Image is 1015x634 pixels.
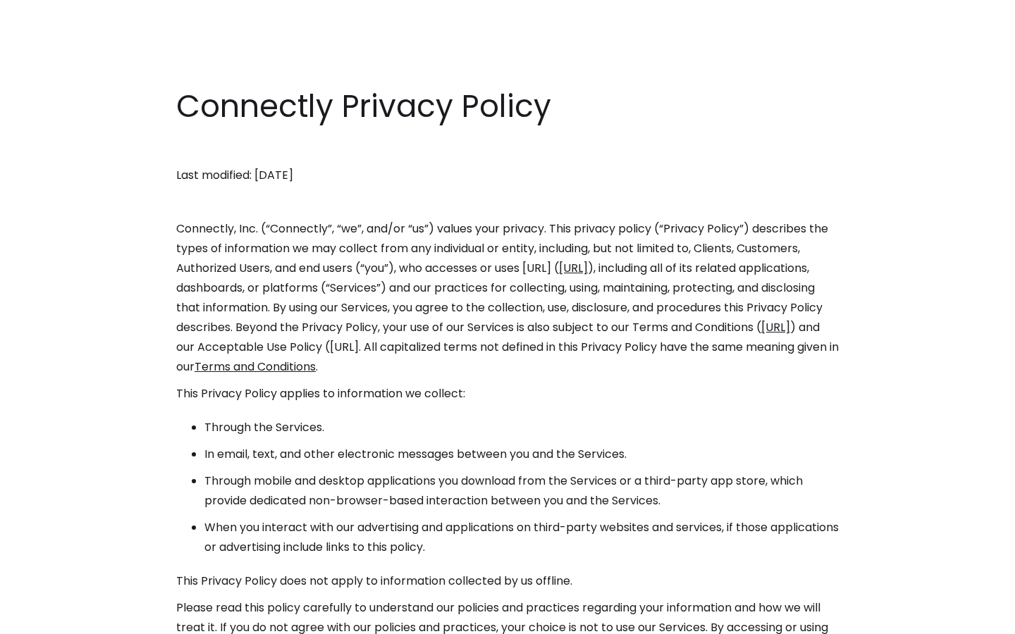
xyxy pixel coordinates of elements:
[176,139,839,158] p: ‍
[28,609,85,629] ul: Language list
[176,166,839,185] p: Last modified: [DATE]
[204,471,839,511] li: Through mobile and desktop applications you download from the Services or a third-party app store...
[176,192,839,212] p: ‍
[176,85,839,128] h1: Connectly Privacy Policy
[559,260,588,276] a: [URL]
[176,571,839,591] p: This Privacy Policy does not apply to information collected by us offline.
[176,384,839,404] p: This Privacy Policy applies to information we collect:
[204,445,839,464] li: In email, text, and other electronic messages between you and the Services.
[761,319,790,335] a: [URL]
[204,418,839,437] li: Through the Services.
[14,608,85,629] aside: Language selected: English
[195,359,316,375] a: Terms and Conditions
[204,518,839,557] li: When you interact with our advertising and applications on third-party websites and services, if ...
[176,219,839,377] p: Connectly, Inc. (“Connectly”, “we”, and/or “us”) values your privacy. This privacy policy (“Priva...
